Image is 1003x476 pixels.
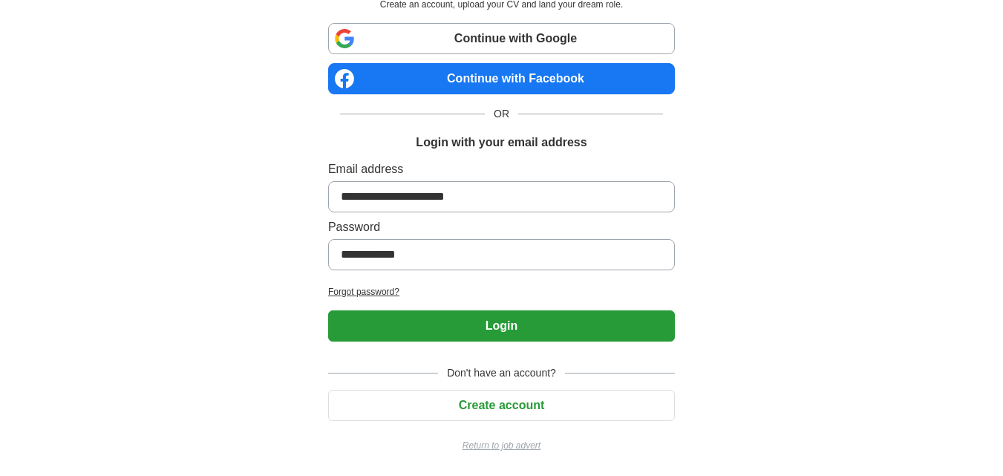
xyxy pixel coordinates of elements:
button: Create account [328,390,675,421]
a: Continue with Facebook [328,63,675,94]
a: Continue with Google [328,23,675,54]
span: Don't have an account? [438,365,565,381]
h1: Login with your email address [416,134,587,151]
button: Login [328,310,675,342]
a: Return to job advert [328,439,675,452]
a: Forgot password? [328,285,675,299]
label: Password [328,218,675,236]
a: Create account [328,399,675,411]
span: OR [485,106,518,122]
label: Email address [328,160,675,178]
